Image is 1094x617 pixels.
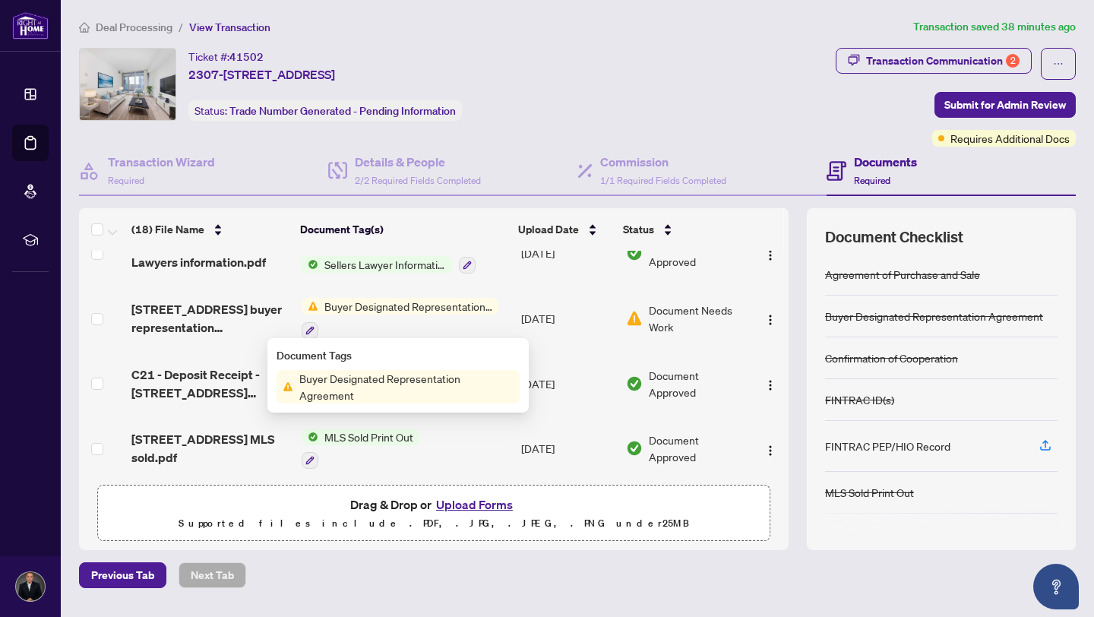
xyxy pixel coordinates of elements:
[318,298,498,315] span: Buyer Designated Representation Agreement
[125,208,294,251] th: (18) File Name
[515,221,620,286] td: [DATE]
[764,314,776,326] img: Logo
[512,208,616,251] th: Upload Date
[854,153,917,171] h4: Documents
[302,298,318,315] img: Status Icon
[79,22,90,33] span: home
[626,310,643,327] img: Document Status
[80,49,175,120] img: IMG-C12170239_1.jpg
[302,256,318,273] img: Status Icon
[131,221,204,238] span: (18) File Name
[302,429,318,445] img: Status Icon
[764,379,776,391] img: Logo
[626,375,643,392] img: Document Status
[825,484,914,501] div: MLS Sold Print Out
[91,563,154,587] span: Previous Tab
[649,432,745,465] span: Document Approved
[854,175,890,186] span: Required
[318,429,419,445] span: MLS Sold Print Out
[131,365,289,402] span: C21 - Deposit Receipt - [STREET_ADDRESS] 2307.pdf
[764,445,776,457] img: Logo
[229,50,264,64] span: 41502
[355,175,481,186] span: 2/2 Required Fields Completed
[626,440,643,457] img: Document Status
[649,302,745,335] span: Document Needs Work
[649,236,745,270] span: Document Approved
[350,495,517,514] span: Drag & Drop or
[293,370,520,403] span: Buyer Designated Representation Agreement
[179,562,246,588] button: Next Tab
[623,221,654,238] span: Status
[825,438,950,454] div: FINTRAC PEP/HIO Record
[318,256,453,273] span: Sellers Lawyer Information
[107,514,760,533] p: Supported files include .PDF, .JPG, .JPEG, .PNG under 25 MB
[515,351,620,416] td: [DATE]
[866,49,1020,73] div: Transaction Communication
[302,233,476,274] button: Status IconBuyers Lawyer InformationStatus IconSellers Lawyer Information
[626,245,643,261] img: Document Status
[825,308,1043,324] div: Buyer Designated Representation Agreement
[515,416,620,482] td: [DATE]
[1053,59,1064,69] span: ellipsis
[302,298,498,339] button: Status IconBuyer Designated Representation Agreement
[179,18,183,36] li: /
[758,372,783,396] button: Logo
[617,208,748,251] th: Status
[600,175,726,186] span: 1/1 Required Fields Completed
[188,100,462,121] div: Status:
[131,430,289,467] span: [STREET_ADDRESS] MLS sold.pdf
[950,130,1070,147] span: Requires Additional Docs
[108,175,144,186] span: Required
[432,495,517,514] button: Upload Forms
[79,562,166,588] button: Previous Tab
[825,266,980,283] div: Agreement of Purchase and Sale
[16,572,45,601] img: Profile Icon
[825,226,963,248] span: Document Checklist
[1006,54,1020,68] div: 2
[758,306,783,331] button: Logo
[131,235,289,271] span: [STREET_ADDRESS] Lawyers information.pdf
[277,378,293,395] img: Status Icon
[131,300,289,337] span: [STREET_ADDRESS] buyer representation agreement.pdf
[302,429,419,470] button: Status IconMLS Sold Print Out
[934,92,1076,118] button: Submit for Admin Review
[518,221,579,238] span: Upload Date
[836,48,1032,74] button: Transaction Communication2
[294,208,512,251] th: Document Tag(s)
[355,153,481,171] h4: Details & People
[188,65,335,84] span: 2307-[STREET_ADDRESS]
[12,11,49,40] img: logo
[758,241,783,265] button: Logo
[944,93,1066,117] span: Submit for Admin Review
[825,350,958,366] div: Confirmation of Cooperation
[1033,564,1079,609] button: Open asap
[98,486,770,542] span: Drag & Drop orUpload FormsSupported files include .PDF, .JPG, .JPEG, .PNG under25MB
[764,249,776,261] img: Logo
[96,21,172,34] span: Deal Processing
[515,286,620,351] td: [DATE]
[825,391,894,408] div: FINTRAC ID(s)
[229,104,456,118] span: Trade Number Generated - Pending Information
[649,367,745,400] span: Document Approved
[913,18,1076,36] article: Transaction saved 38 minutes ago
[758,436,783,460] button: Logo
[108,153,215,171] h4: Transaction Wizard
[188,48,264,65] div: Ticket #:
[277,347,520,364] div: Document Tags
[600,153,726,171] h4: Commission
[189,21,270,34] span: View Transaction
